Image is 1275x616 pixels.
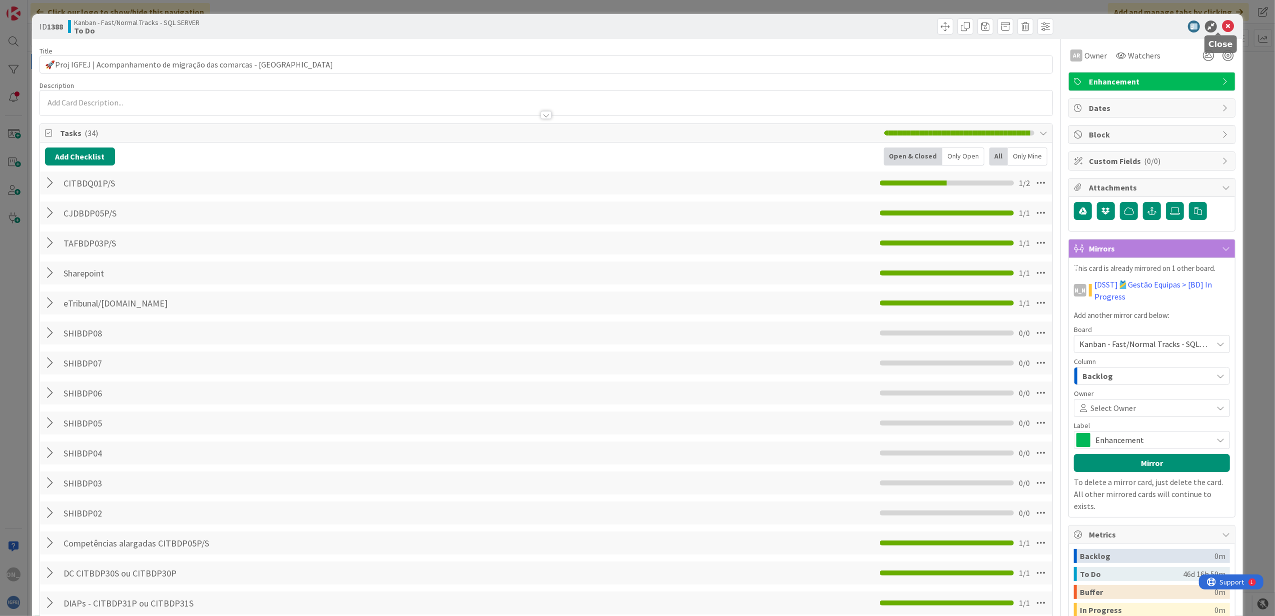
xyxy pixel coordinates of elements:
input: Add Checklist... [60,234,285,252]
b: 1388 [47,21,63,31]
span: Description [40,81,74,90]
span: 1 / 1 [1019,207,1030,219]
div: 0m [1214,549,1225,563]
input: Add Checklist... [60,294,285,312]
span: Attachments [1089,181,1217,193]
span: Support [21,1,46,13]
button: Add Checklist [45,147,115,165]
span: Watchers [1128,49,1160,61]
input: Add Checklist... [60,174,285,192]
div: Only Mine [1008,147,1047,165]
div: Backlog [1080,549,1214,563]
span: Board [1074,326,1092,333]
span: 0 / 0 [1019,387,1030,399]
span: 0 / 0 [1019,417,1030,429]
div: 1 [52,4,55,12]
span: Custom Fields [1089,155,1217,167]
button: Backlog [1074,367,1230,385]
input: Add Checklist... [60,444,285,462]
input: Add Checklist... [60,594,285,612]
input: type card name here... [40,55,1053,73]
span: Backlog [1082,369,1113,382]
input: Add Checklist... [60,354,285,372]
span: 0 / 0 [1019,447,1030,459]
p: Add another mirror card below: [1074,310,1230,321]
div: [PERSON_NAME] [1074,284,1086,296]
span: 1 / 1 [1019,297,1030,309]
span: 0 / 0 [1019,477,1030,489]
span: Enhancement [1095,433,1207,447]
span: 0 / 0 [1019,507,1030,519]
input: Add Checklist... [60,264,285,282]
div: 46d 16h 59m [1183,567,1225,581]
span: 1 / 1 [1019,267,1030,279]
button: Mirror [1074,454,1230,472]
span: 0 / 0 [1019,357,1030,369]
input: Add Checklist... [60,324,285,342]
h5: Close [1208,39,1233,49]
div: Only Open [942,147,984,165]
span: Metrics [1089,528,1217,540]
span: 0 / 0 [1019,327,1030,339]
span: Label [1074,422,1090,429]
span: 1 / 1 [1019,567,1030,579]
span: ( 34 ) [85,128,98,138]
label: Title [40,46,53,55]
span: ID [40,20,63,32]
div: Buffer [1080,585,1214,599]
span: Select Owner [1090,402,1136,414]
span: Kanban - Fast/Normal Tracks - SQL SERVER [74,18,200,26]
input: Add Checklist... [60,474,285,492]
span: 1 / 2 [1019,177,1030,189]
span: Block [1089,128,1217,140]
div: 0m [1214,585,1225,599]
p: To delete a mirror card, just delete the card. All other mirrored cards will continue to exists. [1074,476,1230,512]
span: 1 / 1 [1019,237,1030,249]
span: 1 / 1 [1019,537,1030,549]
div: Open & Closed [884,147,942,165]
span: Enhancement [1089,75,1217,87]
input: Add Checklist... [60,414,285,432]
div: AR [1070,49,1082,61]
span: 1 / 1 [1019,597,1030,609]
div: All [989,147,1008,165]
span: Column [1074,358,1096,365]
span: Kanban - Fast/Normal Tracks - SQL SERVER [1079,339,1228,349]
span: Mirrors [1089,242,1217,254]
input: Add Checklist... [60,534,285,552]
div: To Do [1080,567,1183,581]
span: Owner [1084,49,1107,61]
a: [DSST]🎽Gestão Equipas > [BD] In Progress [1095,278,1230,302]
span: Dates [1089,102,1217,114]
input: Add Checklist... [60,564,285,582]
p: This card is already mirrored on 1 other board. [1074,263,1230,274]
span: ( 0/0 ) [1144,156,1160,166]
input: Add Checklist... [60,204,285,222]
input: Add Checklist... [60,384,285,402]
b: To Do [74,26,200,34]
span: Tasks [60,127,880,139]
span: Owner [1074,390,1094,397]
input: Add Checklist... [60,504,285,522]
